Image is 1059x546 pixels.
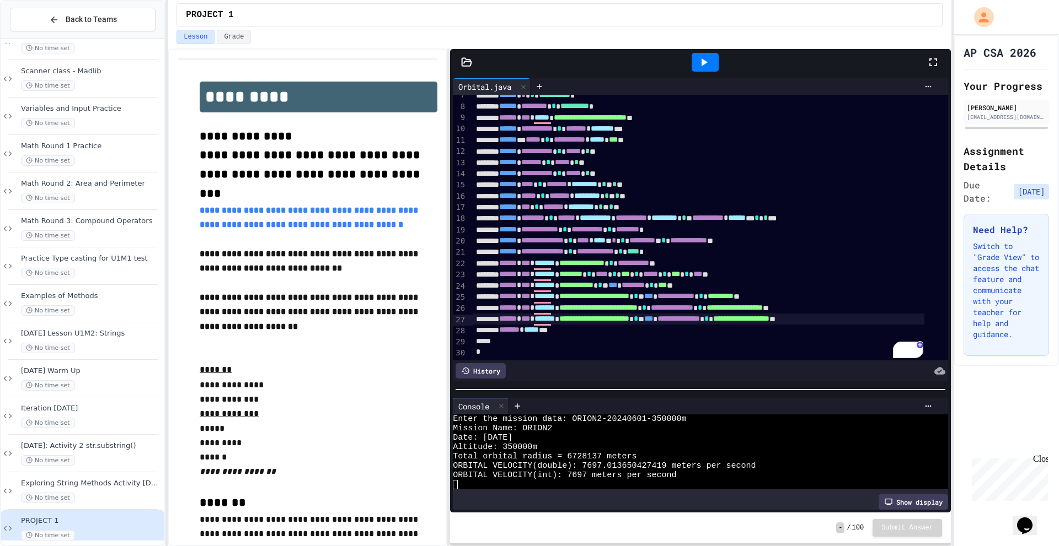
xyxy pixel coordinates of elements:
[21,193,75,203] span: No time set
[21,418,75,428] span: No time set
[4,4,76,70] div: Chat with us now!Close
[962,4,997,30] div: My Account
[21,380,75,391] span: No time set
[21,230,75,241] span: No time set
[21,155,75,166] span: No time set
[21,179,162,188] span: Math Round 2: Area and Perimeter
[1013,502,1048,535] iframe: chat widget
[964,45,1036,60] h1: AP CSA 2026
[881,523,933,532] span: Submit Answer
[21,118,75,128] span: No time set
[21,291,162,301] span: Examples of Methods
[964,179,1009,205] span: Due Date:
[873,519,942,537] button: Submit Answer
[1014,184,1049,199] span: [DATE]
[21,479,162,488] span: Exploring String Methods Activity [DATE]
[967,102,1046,112] div: [PERSON_NAME]
[21,455,75,466] span: No time set
[21,254,162,263] span: Practice Type casting for U1M1 test
[10,8,156,31] button: Back to Teams
[21,441,162,451] span: [DATE]: Activity 2 str.substring()
[186,8,233,21] span: PROJECT 1
[836,522,844,533] span: -
[66,14,117,25] span: Back to Teams
[21,329,162,338] span: [DATE] Lesson U1M2: Strings
[21,530,75,540] span: No time set
[964,78,1049,94] h2: Your Progress
[21,43,75,53] span: No time set
[852,523,864,532] span: 100
[967,454,1048,501] iframe: chat widget
[21,343,75,353] span: No time set
[21,516,162,526] span: PROJECT 1
[217,30,251,44] button: Grade
[176,30,215,44] button: Lesson
[21,217,162,226] span: Math Round 3: Compound Operators
[21,80,75,91] span: No time set
[21,366,162,376] span: [DATE] Warm Up
[847,523,851,532] span: /
[21,404,162,413] span: Iteration [DATE]
[21,268,75,278] span: No time set
[21,142,162,151] span: Math Round 1 Practice
[21,493,75,503] span: No time set
[973,223,1040,236] h3: Need Help?
[21,305,75,316] span: No time set
[967,113,1046,121] div: [EMAIL_ADDRESS][DOMAIN_NAME]
[973,241,1040,340] p: Switch to "Grade View" to access the chat feature and communicate with your teacher for help and ...
[964,143,1049,174] h2: Assignment Details
[21,104,162,113] span: Variables and Input Practice
[21,67,162,76] span: Scanner class - Madlib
